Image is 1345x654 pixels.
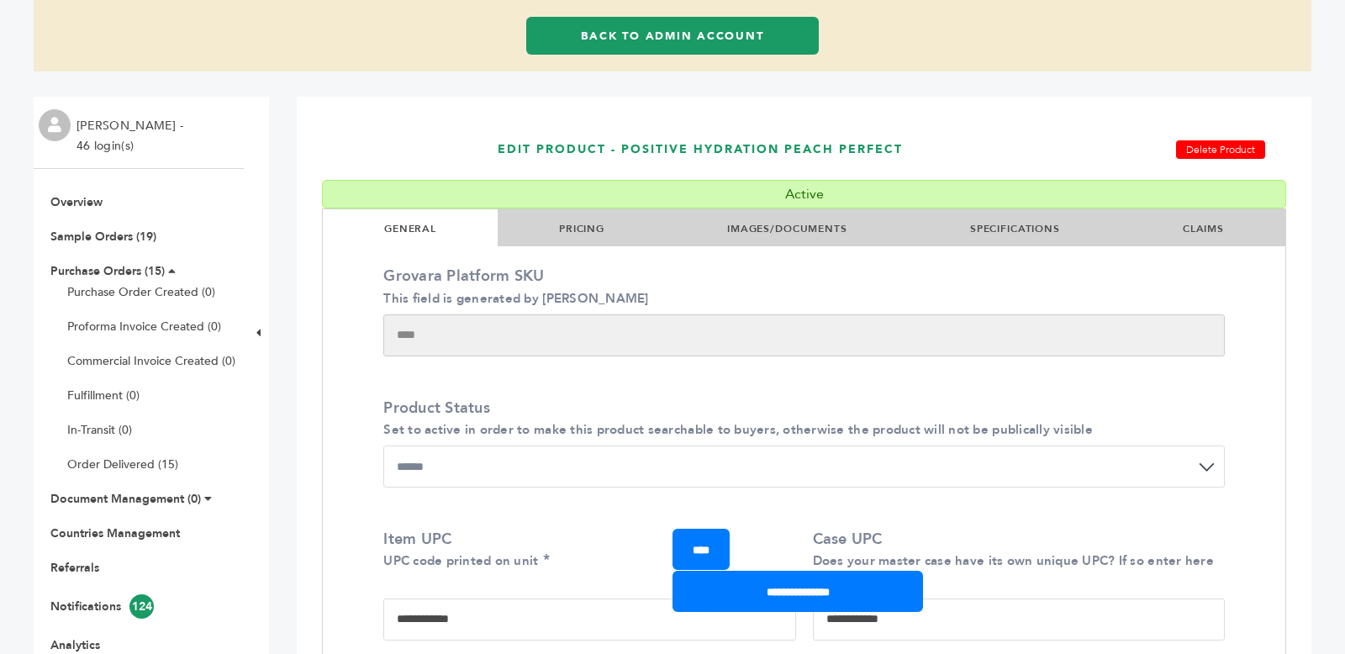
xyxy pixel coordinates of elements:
[498,119,980,180] h1: EDIT PRODUCT - Positive Hydration Peach Perfect
[50,491,201,507] a: Document Management (0)
[322,180,1286,208] div: Active
[383,266,1216,308] label: Grovara Platform SKU
[383,552,538,569] small: UPC code printed on unit
[526,17,819,55] a: Back to Admin Account
[76,116,187,156] li: [PERSON_NAME] - 46 login(s)
[50,599,154,614] a: Notifications124
[383,421,1093,438] small: Set to active in order to make this product searchable to buyers, otherwise the product will not ...
[67,388,140,403] a: Fulfillment (0)
[970,222,1060,235] a: SPECIFICATIONS
[813,552,1214,569] small: Does your master case have its own unique UPC? If so enter here
[67,284,215,300] a: Purchase Order Created (0)
[384,222,436,235] a: GENERAL
[39,109,71,141] img: profile.png
[559,222,604,235] a: PRICING
[50,263,165,279] a: Purchase Orders (15)
[50,637,100,653] a: Analytics
[1183,222,1224,235] a: CLAIMS
[67,353,235,369] a: Commercial Invoice Created (0)
[50,229,156,245] a: Sample Orders (19)
[67,319,221,335] a: Proforma Invoice Created (0)
[67,422,132,438] a: In-Transit (0)
[67,456,178,472] a: Order Delivered (15)
[50,525,180,541] a: Countries Management
[813,529,1216,571] label: Case UPC
[129,594,154,619] span: 124
[1176,140,1265,159] a: Delete Product
[50,560,99,576] a: Referrals
[727,222,847,235] a: IMAGES/DOCUMENTS
[50,194,103,210] a: Overview
[383,529,787,571] label: Item UPC
[383,290,648,307] small: This field is generated by [PERSON_NAME]
[383,398,1216,440] label: Product Status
